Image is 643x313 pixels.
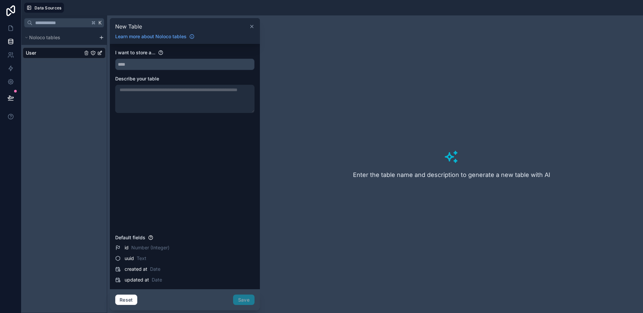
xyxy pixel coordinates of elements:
[115,76,159,81] span: Describe your table
[125,266,147,272] span: created at
[150,266,160,272] span: Date
[353,170,550,180] h3: Enter the table name and description to generate a new table with AI
[115,22,142,30] span: New Table
[34,5,62,10] span: Data Sources
[113,33,197,40] a: Learn more about Noloco tables
[125,276,149,283] span: updated at
[125,244,129,251] span: id
[24,3,64,13] button: Data Sources
[131,244,169,251] span: Number (Integer)
[137,255,146,262] span: Text
[98,20,102,25] span: K
[152,276,162,283] span: Date
[115,33,187,40] span: Learn more about Noloco tables
[115,235,145,240] span: Default fields
[115,295,137,305] button: Reset
[115,50,155,55] span: I want to store a...
[125,255,134,262] span: uuid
